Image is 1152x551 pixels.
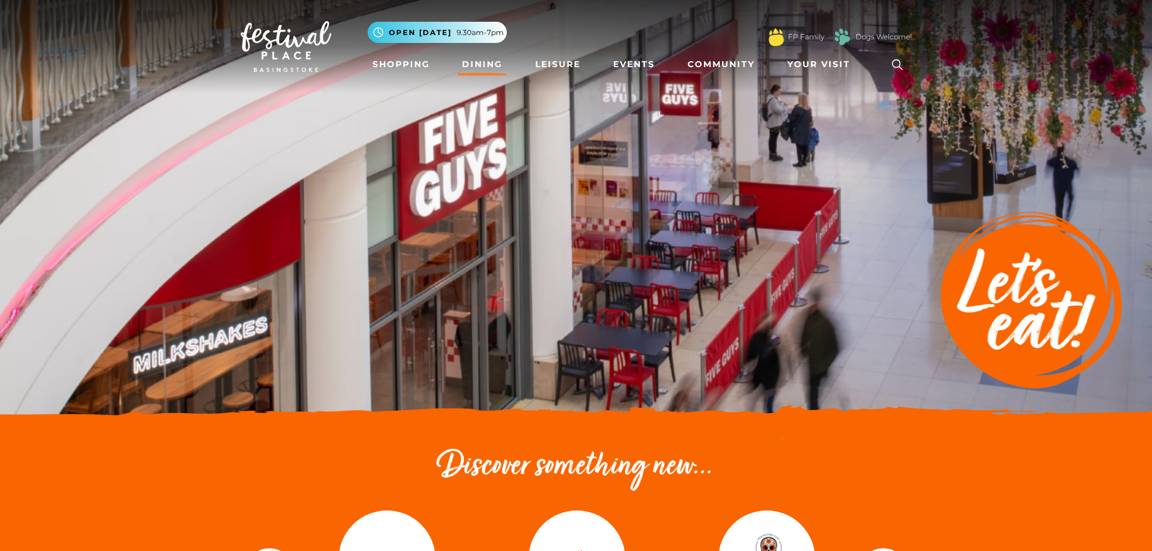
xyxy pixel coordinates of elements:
img: Festival Place Logo [241,21,331,72]
span: Your Visit [787,58,850,71]
a: Community [683,53,760,76]
button: Open [DATE] 9.30am-7pm [368,22,507,43]
span: Open [DATE] [389,27,452,38]
a: Leisure [530,53,585,76]
a: Events [608,53,660,76]
a: Your Visit [783,53,861,76]
a: FP Family [788,31,824,42]
a: Shopping [368,53,435,76]
span: 9.30am-7pm [457,27,504,38]
a: Dining [457,53,507,76]
a: Dogs Welcome! [856,31,912,42]
h2: Discover something new... [241,448,912,486]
